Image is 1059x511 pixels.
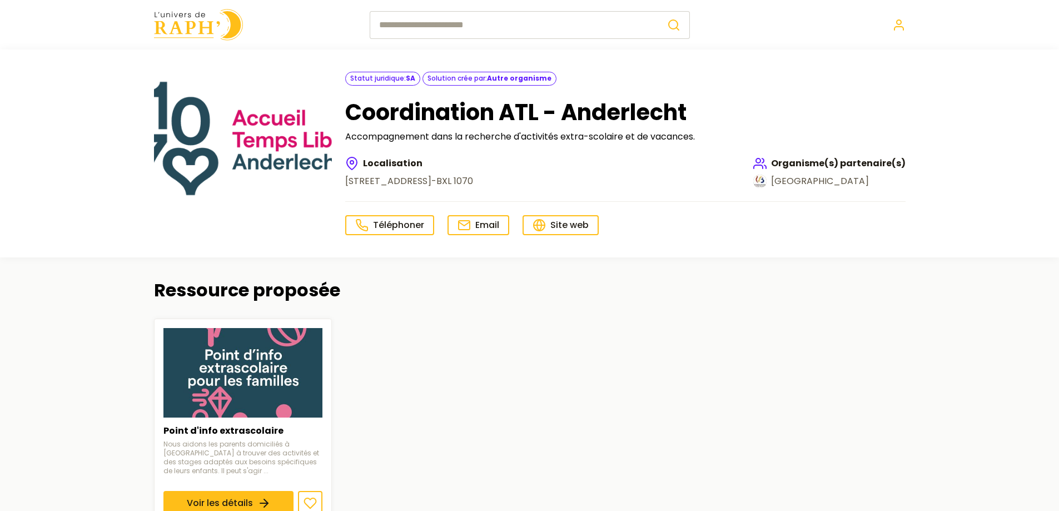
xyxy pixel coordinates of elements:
[753,157,906,170] h3: Organisme(s) partenaire(s)
[154,72,332,205] img: 1070 Atl
[345,130,906,143] p: Accompagnement dans la recherche d'activités extra-scolaire et de vacances.
[345,157,473,170] h3: Localisation
[658,11,690,39] button: Rechercher
[373,219,424,231] span: Téléphoner
[345,215,434,235] a: Téléphoner
[154,280,340,301] h3: Ressource proposée
[448,215,509,235] a: Email
[154,9,243,41] img: Univers de Raph logo
[406,73,415,83] strong: SA
[487,73,551,83] strong: Autre organisme
[771,175,869,188] span: [GEOGRAPHIC_DATA]
[345,99,906,126] h1: Coordination ATL - Anderlecht
[753,175,767,188] img: Fédération Wallonie Bruxelles
[550,219,589,231] span: Site web
[892,18,906,32] a: Se connecter
[422,72,556,85] div: Solution crée par :
[345,72,420,85] div: Statut juridique :
[345,175,473,188] address: [STREET_ADDRESS] - BXL 1070
[475,219,499,231] span: Email
[523,215,599,235] a: Site web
